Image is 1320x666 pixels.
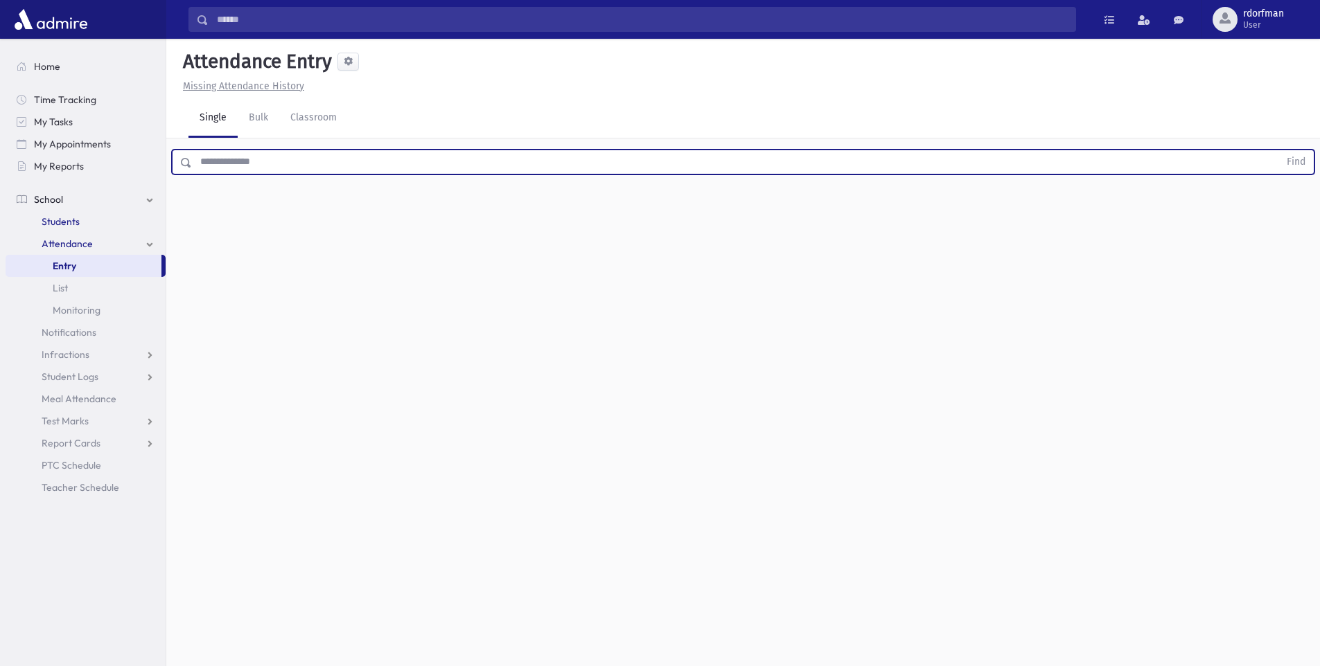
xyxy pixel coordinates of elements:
a: Home [6,55,166,78]
a: Attendance [6,233,166,255]
a: School [6,188,166,210]
span: Attendance [42,237,93,250]
span: School [34,193,63,206]
span: My Reports [34,160,84,172]
span: Student Logs [42,370,98,383]
a: Notifications [6,321,166,343]
a: Single [188,99,238,138]
a: Students [6,210,166,233]
a: Meal Attendance [6,388,166,410]
a: My Appointments [6,133,166,155]
span: Notifications [42,326,96,339]
a: Infractions [6,343,166,366]
span: User [1243,19,1284,30]
a: Report Cards [6,432,166,454]
u: Missing Attendance History [183,80,304,92]
a: Classroom [279,99,348,138]
span: My Appointments [34,138,111,150]
span: Meal Attendance [42,393,116,405]
button: Find [1278,150,1314,174]
span: PTC Schedule [42,459,101,471]
span: Students [42,215,80,228]
a: Bulk [238,99,279,138]
input: Search [209,7,1075,32]
span: Time Tracking [34,93,96,106]
h5: Attendance Entry [177,50,332,73]
span: Report Cards [42,437,100,449]
a: Test Marks [6,410,166,432]
span: Test Marks [42,415,89,427]
a: List [6,277,166,299]
a: Entry [6,255,161,277]
span: Home [34,60,60,73]
a: Time Tracking [6,89,166,111]
span: Teacher Schedule [42,481,119,494]
span: My Tasks [34,116,73,128]
a: Monitoring [6,299,166,321]
span: List [53,282,68,294]
span: rdorfman [1243,8,1284,19]
a: PTC Schedule [6,454,166,476]
a: Missing Attendance History [177,80,304,92]
a: Student Logs [6,366,166,388]
img: AdmirePro [11,6,91,33]
span: Infractions [42,348,89,361]
a: My Tasks [6,111,166,133]
span: Entry [53,260,76,272]
a: Teacher Schedule [6,476,166,498]
a: My Reports [6,155,166,177]
span: Monitoring [53,304,100,316]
